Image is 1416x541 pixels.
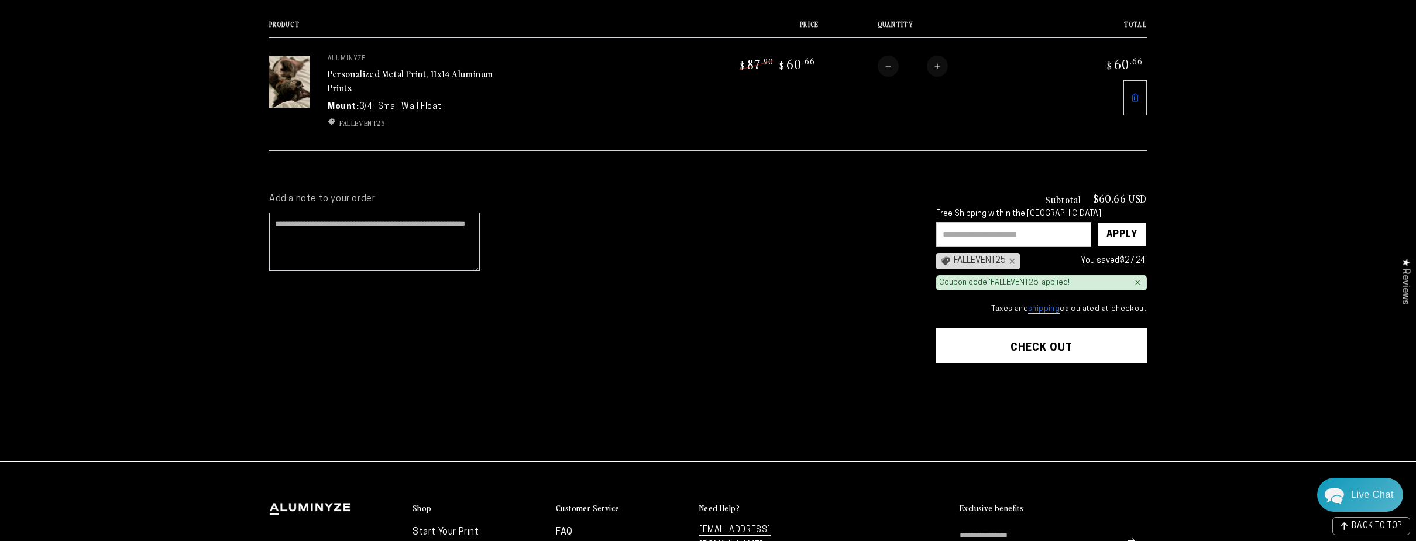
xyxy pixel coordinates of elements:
small: Taxes and calculated at checkout [936,303,1147,315]
sup: .66 [802,56,815,66]
th: Quantity [819,20,1044,37]
bdi: 60 [778,56,815,72]
div: Click to open Judge.me floating reviews tab [1394,249,1416,314]
img: Helga [134,18,164,48]
th: Total [1044,20,1147,37]
dd: 3/4" Small Wall Float [359,101,442,113]
div: Coupon code 'FALLEVENT25' applied! [939,278,1070,288]
div: You saved ! [1026,254,1147,268]
h2: Exclusive benefits [960,503,1023,513]
div: Chat widget toggle [1317,478,1403,512]
div: Contact Us Directly [1351,478,1394,512]
span: We run on [90,336,159,342]
ul: Discount [328,118,503,128]
p: $60.66 USD [1093,193,1147,204]
a: shipping [1028,305,1060,314]
img: John [109,18,140,48]
p: aluminyze [328,56,503,63]
img: 11"x14" Rectangle White Glossy Aluminyzed Photo [269,56,310,108]
input: Quantity for Personalized Metal Print, 11x14 Aluminum Prints [899,56,927,77]
div: × [1135,278,1140,287]
a: Personalized Metal Print, 11x14 Aluminum Prints [328,67,493,95]
li: FALLEVENT25 [328,118,503,128]
dt: Mount: [328,101,359,113]
th: Price [647,20,819,37]
iframe: PayPal-paypal [936,386,1147,417]
div: Apply [1106,223,1137,246]
h3: Subtotal [1045,194,1081,204]
div: Free Shipping within the [GEOGRAPHIC_DATA] [936,210,1147,220]
h2: Customer Service [556,503,619,513]
div: × [1006,256,1015,266]
summary: Customer Service [556,503,688,514]
span: BACK TO TOP [1352,522,1403,530]
a: Remove 11"x14" Rectangle White Glossy Aluminyzed Photo [1123,80,1147,115]
img: Marie J [85,18,115,48]
a: Start Your Print [413,528,479,537]
div: FALLEVENT25 [936,253,1020,269]
span: $27.24 [1119,256,1145,265]
h2: Shop [413,503,432,513]
summary: Exclusive benefits [960,503,1147,514]
span: Re:amaze [125,334,158,343]
span: Away until [DATE] [88,59,160,67]
h2: Need Help? [699,503,740,513]
span: $ [740,60,745,71]
sup: .90 [761,56,774,66]
a: FAQ [556,528,573,537]
label: Add a note to your order [269,193,913,206]
a: Leave A Message [77,353,171,372]
bdi: 60 [1105,56,1143,72]
span: $ [1107,60,1112,71]
th: Product [269,20,647,37]
sup: .66 [1130,56,1143,66]
summary: Shop [413,503,544,514]
summary: Need Help? [699,503,831,514]
button: Check out [936,328,1147,363]
span: $ [779,60,785,71]
bdi: 87 [738,56,774,72]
